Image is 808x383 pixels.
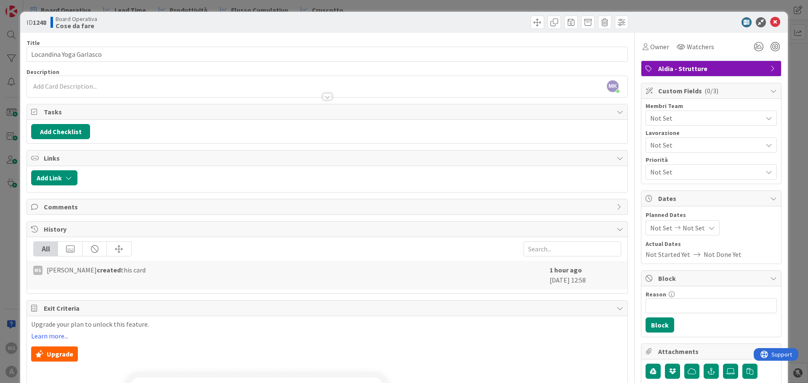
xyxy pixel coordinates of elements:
span: History [44,224,612,234]
div: Priorità [646,157,777,163]
span: Tasks [44,107,612,117]
div: Lavorazione [646,130,777,136]
span: Custom Fields [658,86,766,96]
div: All [34,242,58,256]
label: Reason [646,291,666,298]
div: Upgrade your plan to unlock this feature. [31,320,623,362]
span: Exit Criteria [44,303,612,313]
span: Not Set [650,223,672,233]
span: Planned Dates [646,211,777,219]
span: Not Done Yet [704,249,742,259]
span: Attachments [658,346,766,357]
span: Dates [658,193,766,203]
span: Not Started Yet [646,249,690,259]
span: ID [27,17,46,27]
label: Title [27,39,40,47]
input: type card name here... [27,47,628,62]
span: Board Operativa [56,16,97,22]
span: Actual Dates [646,240,777,248]
a: Learn more... [31,332,68,340]
b: 1248 [33,18,46,26]
div: [DATE] 12:58 [550,265,621,285]
span: Not Set [650,139,758,151]
span: Comments [44,202,612,212]
button: Block [646,317,674,333]
span: Not Set [683,223,705,233]
div: Membri Team [646,103,777,109]
b: Cose da fare [56,22,97,29]
span: [PERSON_NAME] this card [47,265,146,275]
span: MK [607,80,619,92]
button: Add Link [31,170,77,185]
span: Links [44,153,612,163]
div: MS [33,266,43,275]
span: Not Set [650,167,762,177]
span: Owner [650,42,669,52]
button: Upgrade [31,346,78,362]
b: 1 hour ago [550,266,582,274]
input: Search... [524,241,621,256]
b: created [97,266,121,274]
span: Not Set [650,113,762,123]
button: Add Checklist [31,124,90,139]
span: ( 0/3 ) [704,87,718,95]
span: Watchers [687,42,714,52]
span: Support [18,1,38,11]
span: Aldia - Strutture [658,63,766,74]
span: Block [658,273,766,283]
span: Description [27,68,59,76]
